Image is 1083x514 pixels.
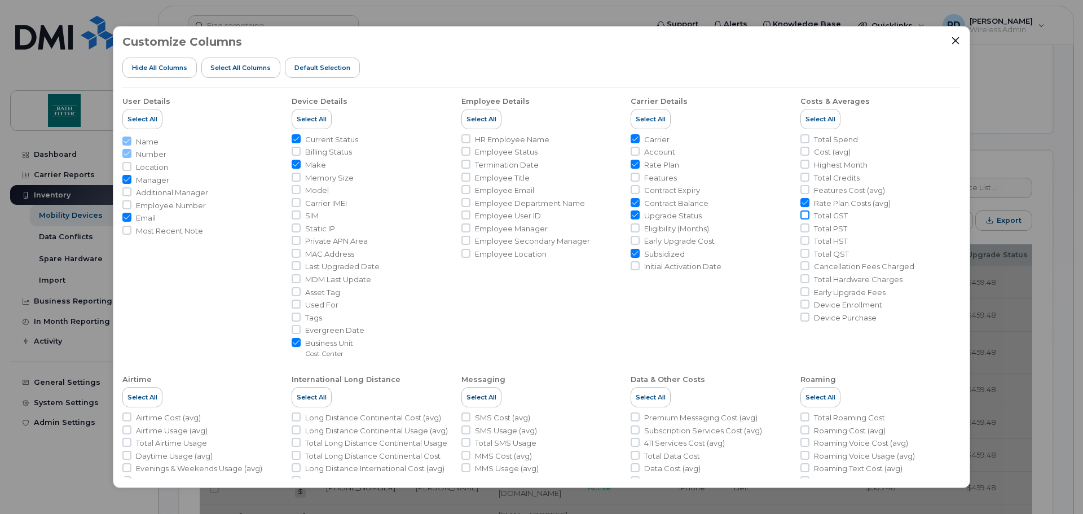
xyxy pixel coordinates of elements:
span: Long Distance International Usage (avg) [305,476,451,487]
span: Employee Title [475,173,530,183]
span: Current Status [305,134,358,145]
span: Employee Number [136,200,206,211]
span: SIM [305,210,319,221]
button: Default Selection [285,58,360,78]
span: Total Roaming Cost [814,412,885,423]
button: Select All [122,387,162,407]
span: SMS Usage (avg) [475,425,537,436]
button: Select All [292,109,332,129]
span: MAC Address [305,249,354,260]
span: Total QST [814,249,849,260]
span: Employee Secondary Manager [475,236,590,247]
span: Billing Status [305,147,352,157]
span: Most Recent Note [136,226,203,236]
span: Data Cost (avg) [644,463,701,474]
span: Default Selection [294,63,350,72]
span: Cost (avg) [814,147,851,157]
span: Select All [636,115,666,124]
span: Airtime Cost (avg) [136,412,201,423]
span: Early Upgrade Cost [644,236,715,247]
span: Hide All Columns [132,63,187,72]
div: Airtime [122,375,152,385]
button: Select All [631,387,671,407]
span: Additional Manager [136,187,208,198]
span: Long Distance International Cost (avg) [305,463,444,474]
span: Evergreen Date [305,325,364,336]
button: Select All [461,109,501,129]
span: Select All [636,393,666,402]
span: MDM Last Update [305,274,371,285]
button: Select All [631,109,671,129]
span: Rate Plan Costs (avg) [814,198,891,209]
span: Total PST [814,223,847,234]
span: Contract Balance [644,198,708,209]
span: Number [136,149,166,160]
span: Total Long Distance Continental Cost [305,451,441,462]
span: Account [644,147,675,157]
span: Tags [305,313,322,323]
span: Contract Expiry [644,185,700,196]
span: Early Upgrade Fees [814,287,886,298]
span: Employee User ID [475,210,541,221]
span: Features Cost (avg) [814,185,885,196]
small: Cost Center [305,349,344,358]
span: Carrier [644,134,670,145]
span: Select all Columns [210,63,271,72]
span: Select All [805,115,835,124]
div: User Details [122,96,170,107]
span: Employee Manager [475,223,548,234]
span: Business Unit [305,338,353,349]
span: Total Spend [814,134,858,145]
span: Asset Tag [305,287,340,298]
span: MMS Cost (avg) [475,451,532,462]
span: Roaming Text Usage (avg) [814,476,909,487]
span: Roaming Text Cost (avg) [814,463,902,474]
span: Total Credits [814,173,860,183]
span: Total Airtime Usage [136,438,207,449]
span: Select All [297,115,327,124]
button: Select All [800,109,840,129]
button: Select All [800,387,840,407]
span: Upgrade Status [644,210,702,221]
span: Roaming Voice Cost (avg) [814,438,908,449]
span: Total SMS Usage [475,438,536,449]
button: Close [950,36,961,46]
span: Eligibility (Months) [644,223,709,234]
span: Manager [136,175,169,186]
div: Carrier Details [631,96,688,107]
span: Private APN Area [305,236,368,247]
span: Total Hardware Charges [814,274,902,285]
button: Select All [122,109,162,129]
span: Select All [127,393,157,402]
div: Data & Other Costs [631,375,705,385]
span: Used For [305,300,338,310]
div: Costs & Averages [800,96,870,107]
span: Initial Activation Date [644,261,721,272]
span: MMS Usage (avg) [475,463,539,474]
span: Select All [466,393,496,402]
button: Select all Columns [201,58,281,78]
span: Total GST [814,210,848,221]
span: Employee Department Name [475,198,585,209]
span: Carrier IMEI [305,198,347,209]
span: Employee Status [475,147,538,157]
button: Hide All Columns [122,58,197,78]
span: Termination Date [475,160,539,170]
span: Select All [127,115,157,124]
span: SMS Cost (avg) [475,412,530,423]
span: Name [136,137,159,147]
span: 411 Services Cost (avg) [644,438,725,449]
span: Rate Plan [644,160,679,170]
span: Features [644,173,677,183]
span: Model [305,185,329,196]
span: Make [305,160,326,170]
span: Roaming Cost (avg) [814,425,886,436]
span: Total Long Distance Continental Usage [305,438,447,449]
div: Roaming [800,375,836,385]
span: Email [136,213,156,223]
span: Daytime Data Usage [644,476,721,487]
span: Highest Month [814,160,868,170]
span: Select All [466,115,496,124]
div: Device Details [292,96,347,107]
span: Premium Messaging Cost (avg) [644,412,758,423]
